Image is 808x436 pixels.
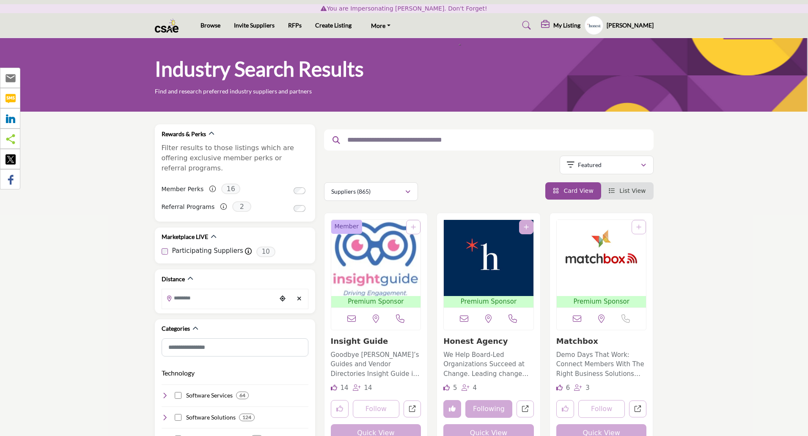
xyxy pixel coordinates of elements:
label: Participating Suppliers [172,246,243,256]
h4: Software Services: Software development and support services [186,391,233,400]
input: Select Software Services checkbox [175,392,181,399]
h3: Honest Agency [443,337,534,346]
input: Switch to Member Perks [294,187,305,194]
a: Open insight-guide in new tab [404,400,421,418]
a: Open matchbox in new tab [629,400,646,418]
span: 4 [473,384,477,392]
a: Create Listing [315,22,352,29]
i: Likes [331,384,337,391]
h3: Matchbox [556,337,647,346]
span: List View [619,187,646,194]
input: Search Location [162,290,276,306]
img: Honest Agency [444,220,533,296]
a: Add To List [411,224,416,230]
div: My Listing [541,20,580,30]
a: More [365,19,396,31]
input: Switch to Referral Programs [294,205,305,212]
span: 14 [364,384,372,392]
i: Likes [556,384,563,391]
span: Member [335,222,359,231]
p: Featured [578,161,602,169]
li: Card View [545,182,601,200]
a: RFPs [288,22,302,29]
a: We Help Board-Led Organizations Succeed at Change. Leading change that sticks is challenging - ev... [443,348,534,379]
a: Browse [201,22,220,29]
span: 5 [453,384,457,392]
img: Site Logo [155,19,183,33]
span: Premium Sponsor [445,297,532,307]
p: Demo Days That Work: Connect Members With The Right Business Solutions Matchbox produces category... [556,350,647,379]
input: Select Software Solutions checkbox [175,414,181,421]
a: View Card [553,187,594,194]
a: Insight Guide [331,337,388,346]
h5: [PERSON_NAME] [607,21,654,30]
button: Suppliers (865) [324,182,418,201]
span: Premium Sponsor [333,297,419,307]
img: Matchbox [557,220,646,296]
h3: Insight Guide [331,337,421,346]
a: Open Listing in new tab [444,220,533,307]
p: Find and research preferred industry suppliers and partners [155,87,312,96]
div: Followers [462,383,477,393]
span: 14 [340,384,348,392]
a: Add To List [636,224,641,230]
span: Card View [563,187,593,194]
button: Technology [162,368,195,378]
a: Open Listing in new tab [331,220,421,307]
div: 124 Results For Software Solutions [239,414,255,421]
span: 2 [232,201,251,212]
h2: Marketplace LIVE [162,233,208,241]
img: Insight Guide [331,220,421,296]
i: Likes [443,384,450,391]
span: 3 [585,384,590,392]
span: Premium Sponsor [558,297,645,307]
div: Followers [353,383,372,393]
h2: Rewards & Perks [162,130,206,138]
p: Suppliers (865) [331,187,371,196]
div: Clear search location [293,290,306,308]
p: We Help Board-Led Organizations Succeed at Change. Leading change that sticks is challenging - ev... [443,350,534,379]
input: Search Category [162,338,308,356]
a: Matchbox [556,337,598,346]
span: 16 [221,184,240,194]
a: Invite Suppliers [234,22,275,29]
h1: Industry Search Results [155,56,364,82]
button: Like listing [556,400,574,418]
p: Goodbye [PERSON_NAME]’s Guides and Vendor Directories Insight Guide is a business marketplace pla... [331,350,421,379]
label: Referral Programs [162,200,215,214]
h5: My Listing [553,22,580,29]
button: Follow [578,400,625,418]
button: Follow [353,400,400,418]
h4: Software Solutions: Software solutions and applications [186,413,236,422]
button: Show hide supplier dropdown [585,16,603,35]
b: 124 [242,414,251,420]
label: Member Perks [162,182,204,197]
button: Like listing [331,400,349,418]
span: 6 [566,384,570,392]
a: Open Listing in new tab [557,220,646,307]
a: Honest Agency [443,337,508,346]
h2: Distance [162,275,185,283]
button: Featured [560,156,654,174]
a: Search [514,19,536,32]
div: 64 Results For Software Services [236,392,249,399]
button: Unlike company [443,400,461,418]
li: List View [601,182,654,200]
p: Filter results to those listings which are offering exclusive member perks or referral programs. [162,143,308,173]
h2: Categories [162,324,190,333]
a: Add To List [524,224,529,230]
input: Participating Suppliers checkbox [162,248,168,255]
a: View List [609,187,646,194]
div: Choose your current location [276,290,289,308]
div: Followers [574,383,590,393]
a: Open honest-agency in new tab [517,400,534,418]
a: Goodbye [PERSON_NAME]’s Guides and Vendor Directories Insight Guide is a business marketplace pla... [331,348,421,379]
span: 10 [256,247,275,257]
a: Demo Days That Work: Connect Members With The Right Business Solutions Matchbox produces category... [556,348,647,379]
b: 64 [239,392,245,398]
button: Following [465,400,512,418]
